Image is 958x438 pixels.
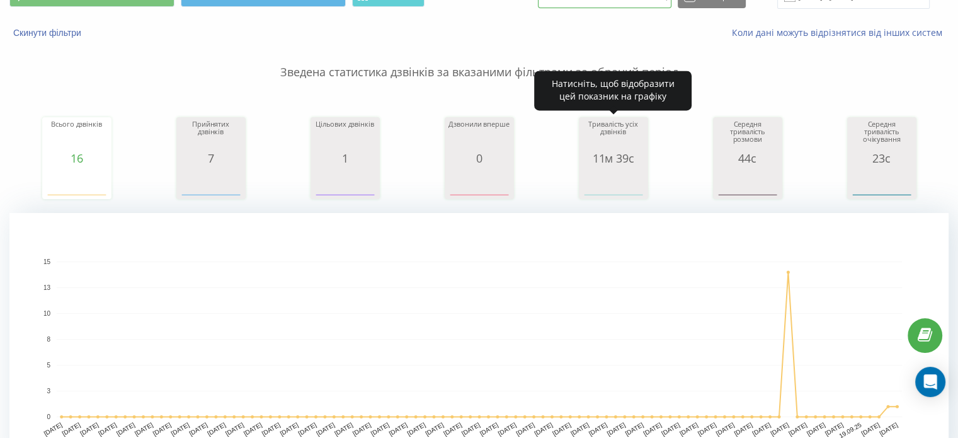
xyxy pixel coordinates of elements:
text: [DATE] [715,421,736,437]
text: [DATE] [588,421,608,437]
text: [DATE] [152,421,173,437]
text: [DATE] [206,421,227,437]
text: [DATE] [388,421,409,437]
text: [DATE] [333,421,354,437]
div: 23с [850,152,913,164]
div: Цільових дзвінків [314,120,377,152]
div: 44с [716,152,779,164]
text: [DATE] [497,421,518,437]
text: [DATE] [660,421,681,437]
text: 0 [47,413,50,420]
text: [DATE] [642,421,663,437]
svg: A chart. [314,164,377,202]
text: [DATE] [370,421,391,437]
text: [DATE] [697,421,717,437]
text: [DATE] [134,421,154,437]
div: Дзвонили вперше [448,120,511,152]
text: [DATE] [551,421,572,437]
div: 1 [314,152,377,164]
div: Тривалість усіх дзвінків [582,120,645,152]
svg: A chart. [850,164,913,202]
text: 13 [43,284,51,291]
text: 10 [43,310,51,317]
text: [DATE] [860,421,881,437]
text: [DATE] [224,421,245,437]
text: [DATE] [878,421,899,437]
svg: A chart. [45,164,108,202]
div: Всього дзвінків [45,120,108,152]
svg: A chart. [180,164,242,202]
text: 15 [43,258,51,265]
text: [DATE] [297,421,317,437]
text: [DATE] [351,421,372,437]
text: [DATE] [533,421,554,437]
text: [DATE] [787,421,808,437]
p: Зведена статистика дзвінків за вказаними фільтрами за обраний період [9,39,949,81]
text: [DATE] [79,421,100,437]
svg: A chart. [716,164,779,202]
div: 7 [180,152,242,164]
div: Середня тривалість розмови [716,120,779,152]
text: [DATE] [515,421,535,437]
text: [DATE] [242,421,263,437]
text: [DATE] [315,421,336,437]
a: Коли дані можуть відрізнятися вiд інших систем [732,26,949,38]
text: [DATE] [479,421,499,437]
text: [DATE] [824,421,845,437]
div: Прийнятих дзвінків [180,120,242,152]
svg: A chart. [448,164,511,202]
div: Середня тривалість очікування [850,120,913,152]
div: Open Intercom Messenger [915,367,945,397]
div: 0 [448,152,511,164]
div: 11м 39с [582,152,645,164]
text: [DATE] [678,421,699,437]
div: Натисніть, щоб відобразити цей показник на графіку [534,71,692,110]
text: [DATE] [188,421,208,437]
text: [DATE] [261,421,282,437]
svg: A chart. [582,164,645,202]
text: [DATE] [733,421,754,437]
div: 16 [45,152,108,164]
text: [DATE] [769,421,790,437]
text: [DATE] [406,421,426,437]
text: [DATE] [460,421,481,437]
text: [DATE] [424,421,445,437]
text: [DATE] [115,421,136,437]
text: [DATE] [61,421,82,437]
text: [DATE] [751,421,772,437]
text: [DATE] [279,421,300,437]
text: 5 [47,362,50,369]
text: [DATE] [624,421,645,437]
text: [DATE] [170,421,191,437]
text: [DATE] [442,421,463,437]
text: [DATE] [606,421,627,437]
text: 8 [47,336,50,343]
text: [DATE] [569,421,590,437]
text: [DATE] [43,421,64,437]
button: Скинути фільтри [9,27,88,38]
text: [DATE] [806,421,826,437]
text: [DATE] [97,421,118,437]
text: 3 [47,388,50,395]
